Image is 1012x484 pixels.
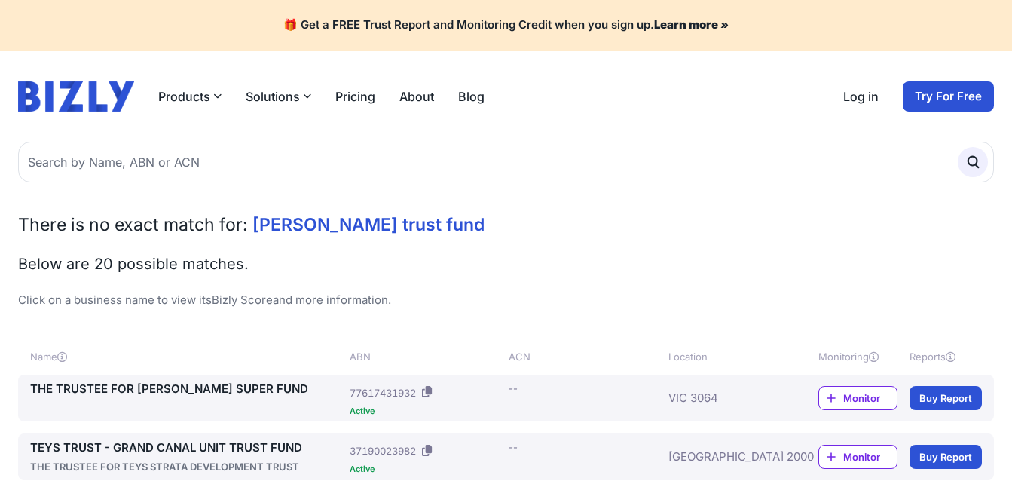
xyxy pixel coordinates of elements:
[30,459,344,474] div: THE TRUSTEE FOR TEYS STRATA DEVELOPMENT TRUST
[158,87,222,106] button: Products
[668,381,782,415] div: VIC 3064
[18,292,994,309] p: Click on a business name to view its and more information.
[350,443,416,458] div: 37190023982
[654,17,729,32] a: Learn more »
[350,385,416,400] div: 77617431932
[399,87,434,106] a: About
[668,440,782,475] div: [GEOGRAPHIC_DATA] 2000
[18,142,994,182] input: Search by Name, ABN or ACN
[18,255,249,273] span: Below are 20 possible matches.
[910,349,982,364] div: Reports
[335,87,375,106] a: Pricing
[212,293,273,307] a: Bizly Score
[30,440,344,457] a: TEYS TRUST - GRAND CANAL UNIT TRUST FUND
[818,349,897,364] div: Monitoring
[910,445,982,469] a: Buy Report
[509,381,518,396] div: --
[252,214,485,235] span: [PERSON_NAME] trust fund
[910,386,982,410] a: Buy Report
[818,386,897,410] a: Monitor
[350,465,503,473] div: Active
[18,214,248,235] span: There is no exact match for:
[350,349,503,364] div: ABN
[843,391,897,406] span: Monitor
[818,445,897,469] a: Monitor
[458,87,485,106] a: Blog
[350,407,503,415] div: Active
[903,81,994,112] a: Try For Free
[668,349,782,364] div: Location
[509,440,518,455] div: --
[30,349,344,364] div: Name
[30,381,344,398] a: THE TRUSTEE FOR [PERSON_NAME] SUPER FUND
[843,449,897,464] span: Monitor
[843,87,879,106] a: Log in
[509,349,662,364] div: ACN
[18,18,994,32] h4: 🎁 Get a FREE Trust Report and Monitoring Credit when you sign up.
[246,87,311,106] button: Solutions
